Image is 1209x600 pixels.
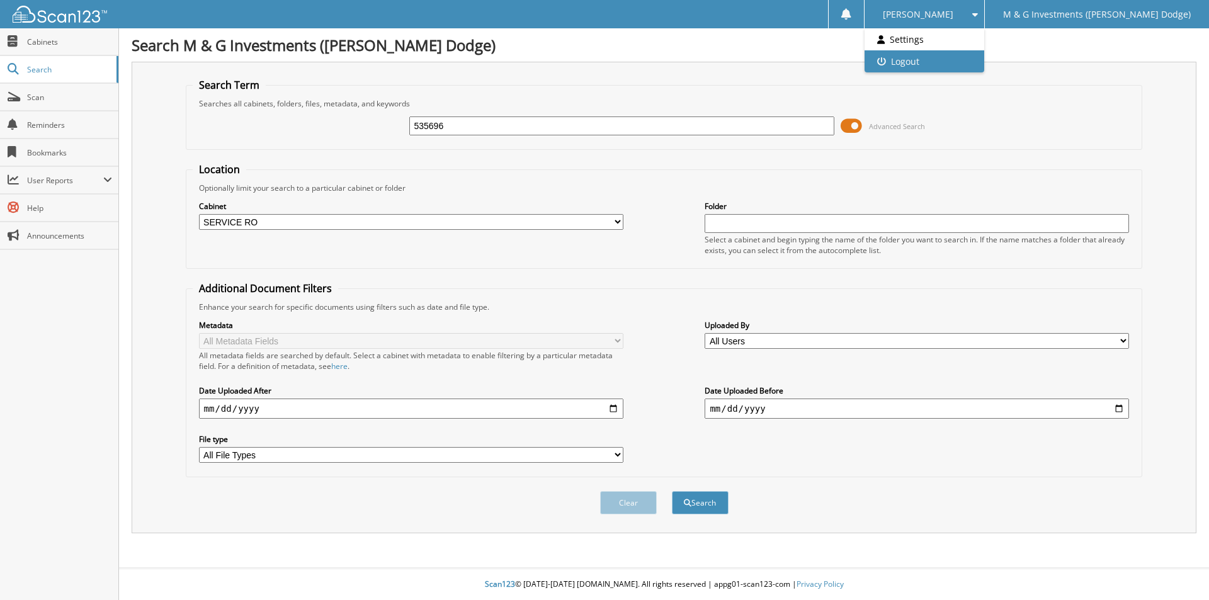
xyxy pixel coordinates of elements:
div: Select a cabinet and begin typing the name of the folder you want to search in. If the name match... [705,234,1129,256]
span: Advanced Search [869,122,925,131]
div: All metadata fields are searched by default. Select a cabinet with metadata to enable filtering b... [199,350,623,371]
iframe: Chat Widget [1146,540,1209,600]
h1: Search M & G Investments ([PERSON_NAME] Dodge) [132,35,1196,55]
input: end [705,399,1129,419]
img: scan123-logo-white.svg [13,6,107,23]
label: File type [199,434,623,444]
label: Folder [705,201,1129,212]
div: © [DATE]-[DATE] [DOMAIN_NAME]. All rights reserved | appg01-scan123-com | [119,569,1209,600]
div: Optionally limit your search to a particular cabinet or folder [193,183,1136,193]
span: Cabinets [27,37,112,47]
a: Settings [865,28,984,50]
span: Announcements [27,230,112,241]
span: Scan123 [485,579,515,589]
label: Date Uploaded Before [705,385,1129,396]
span: Scan [27,92,112,103]
div: Searches all cabinets, folders, files, metadata, and keywords [193,98,1136,109]
label: Cabinet [199,201,623,212]
label: Metadata [199,320,623,331]
button: Clear [600,491,657,514]
span: Bookmarks [27,147,112,158]
span: User Reports [27,175,103,186]
span: Reminders [27,120,112,130]
label: Uploaded By [705,320,1129,331]
label: Date Uploaded After [199,385,623,396]
span: Search [27,64,110,75]
span: [PERSON_NAME] [883,11,953,18]
a: Logout [865,50,984,72]
div: Enhance your search for specific documents using filters such as date and file type. [193,302,1136,312]
legend: Additional Document Filters [193,281,338,295]
a: here [331,361,348,371]
a: Privacy Policy [797,579,844,589]
legend: Search Term [193,78,266,92]
legend: Location [193,162,246,176]
span: Help [27,203,112,213]
button: Search [672,491,729,514]
input: start [199,399,623,419]
span: M & G Investments ([PERSON_NAME] Dodge) [1003,11,1191,18]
